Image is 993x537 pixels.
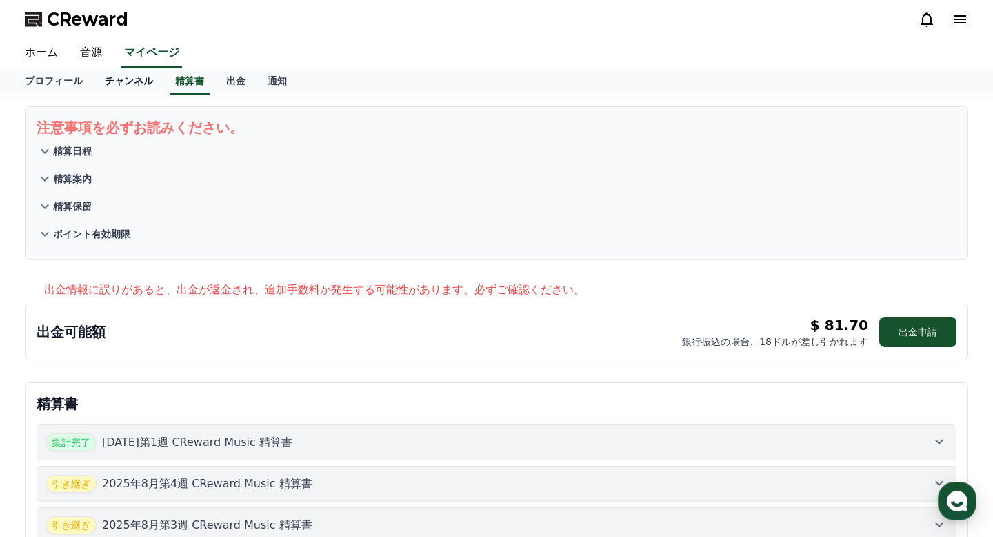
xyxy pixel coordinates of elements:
[46,516,97,534] span: 引き継ぎ
[53,172,92,186] p: 精算案内
[170,68,210,95] a: 精算書
[69,39,113,68] a: 音源
[53,199,92,213] p: 精算保留
[810,315,868,335] p: $ 81.70
[37,424,956,460] button: 集計完了 [DATE]第1週 CReward Music 精算書
[879,317,956,347] button: 出金申請
[37,466,956,502] button: 引き継ぎ 2025年8月第4週 CReward Music 精算書
[37,118,956,137] p: 注意事項を必ずお読みください。
[4,422,91,457] a: Home
[91,422,178,457] a: Messages
[102,517,312,534] p: 2025年8月第3週 CReward Music 精算書
[53,144,92,158] p: 精算日程
[102,434,292,451] p: [DATE]第1週 CReward Music 精算書
[53,227,130,241] p: ポイント有効期限
[94,68,164,95] a: チャンネル
[114,444,155,455] span: Messages
[121,39,182,68] a: マイページ
[37,394,956,413] p: 精算書
[178,422,265,457] a: Settings
[37,220,956,248] button: ポイント有効期限
[37,165,956,193] button: 精算案内
[102,476,312,492] p: 2025年8月第4週 CReward Music 精算書
[14,39,69,68] a: ホーム
[204,443,238,454] span: Settings
[44,282,968,298] p: 出金情報に誤りがあると、出金が返金され、追加手数料が発生する可能性があります。必ずご確認ください。
[215,68,257,95] a: 出金
[37,193,956,220] button: 精算保留
[46,475,97,493] span: 引き継ぎ
[14,68,94,95] a: プロフィール
[682,335,868,349] p: 銀行振込の場合、18ドルが差し引かれます
[25,8,128,30] a: CReward
[37,137,956,165] button: 精算日程
[46,433,97,451] span: 集計完了
[47,8,128,30] span: CReward
[35,443,59,454] span: Home
[37,322,106,342] p: 出金可能額
[257,68,298,95] a: 通知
